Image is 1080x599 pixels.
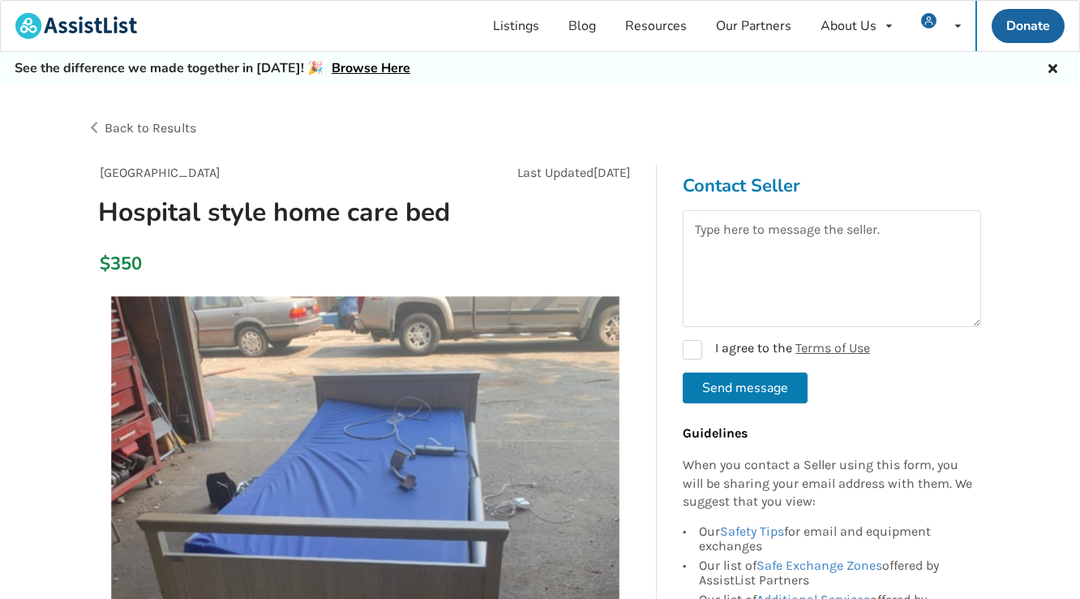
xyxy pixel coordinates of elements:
[683,373,808,403] button: Send message
[683,175,981,197] h3: Contact Seller
[921,13,936,28] img: user icon
[611,1,701,51] a: Resources
[100,165,221,180] span: [GEOGRAPHIC_DATA]
[594,165,631,180] span: [DATE]
[517,165,594,180] span: Last Updated
[699,556,973,590] div: Our list of offered by AssistList Partners
[795,340,870,356] a: Terms of Use
[699,524,973,556] div: Our for email and equipment exchanges
[992,9,1065,43] a: Donate
[15,13,137,39] img: assistlist-logo
[683,340,870,360] label: I agree to the
[821,19,876,32] div: About Us
[683,456,973,512] p: When you contact a Seller using this form, you will be sharing your email address with them. We s...
[85,196,469,229] h1: Hospital style home care bed
[105,120,196,136] span: Back to Results
[478,1,554,51] a: Listings
[554,1,611,51] a: Blog
[100,252,109,275] div: $350
[701,1,806,51] a: Our Partners
[756,558,882,573] a: Safe Exchange Zones
[15,60,410,77] h5: See the difference we made together in [DATE]! 🎉
[720,524,784,539] a: Safety Tips
[332,59,410,77] a: Browse Here
[683,425,748,441] b: Guidelines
